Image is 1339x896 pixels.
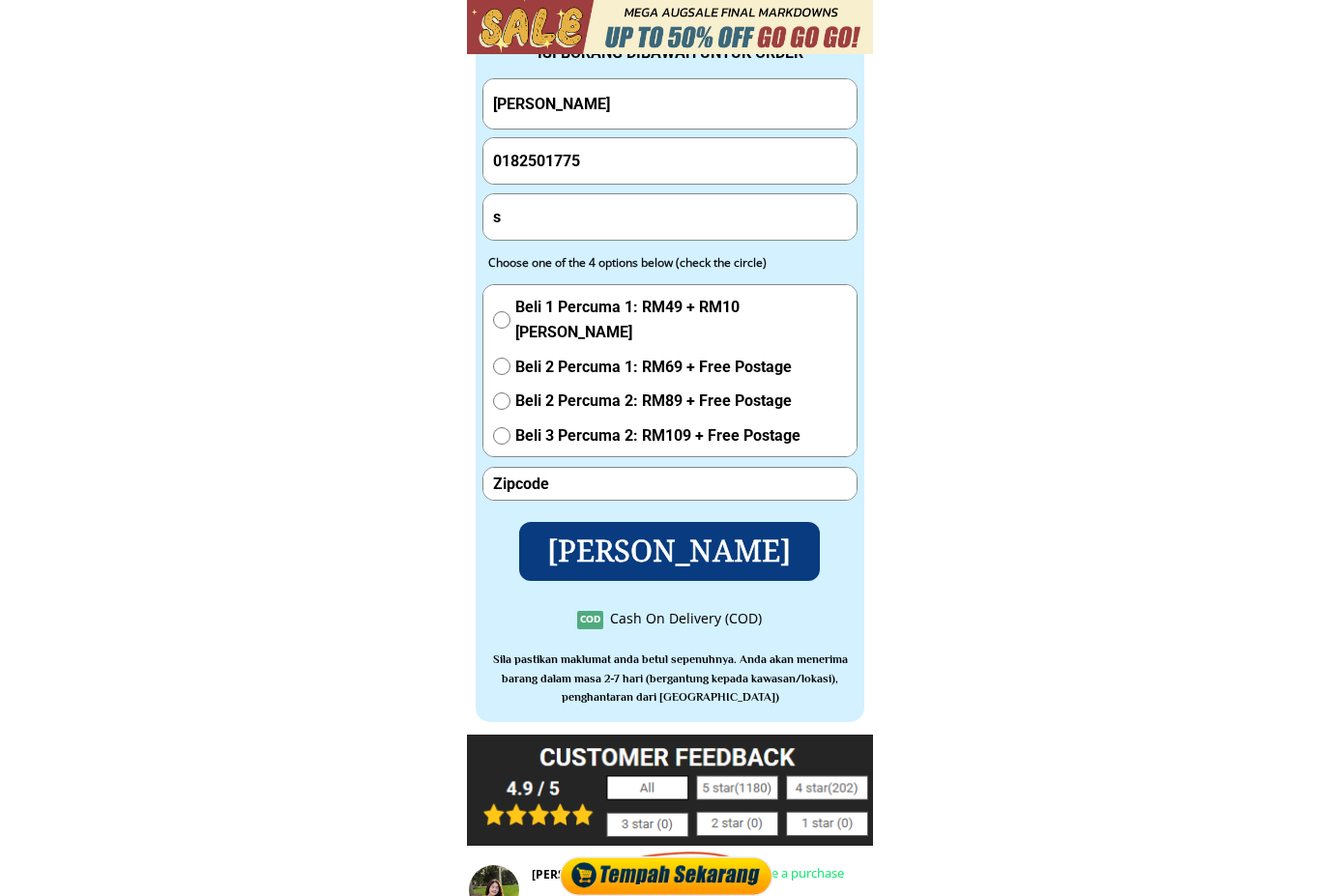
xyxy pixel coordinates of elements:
input: Phone Number/ Nombor Telefon [488,138,852,185]
input: Address(Ex: 52 Jalan Wirawati 7, Maluri, 55100 Kuala Lumpur) [488,194,852,240]
input: Your Full Name/ Nama Penuh [488,79,852,129]
div: [PERSON_NAME] [532,865,985,883]
div: Cash On Delivery (COD) [610,608,762,629]
p: [PERSON_NAME] [519,522,820,581]
h3: COD [577,611,603,626]
div: Made a purchase [745,863,951,883]
input: Zipcode [488,468,852,500]
span: Beli 3 Percuma 2: RM109 + Free Postage [515,423,847,448]
h3: Sila pastikan maklumat anda betul sepenuhnya. Anda akan menerima barang dalam masa 2-7 hari (berg... [482,650,859,707]
span: Beli 1 Percuma 1: RM49 + RM10 [PERSON_NAME] [515,295,847,344]
div: Choose one of the 4 options below (check the circle) [488,253,815,272]
span: Beli 2 Percuma 1: RM69 + Free Postage [515,355,847,380]
span: Beli 2 Percuma 2: RM89 + Free Postage [515,389,847,414]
